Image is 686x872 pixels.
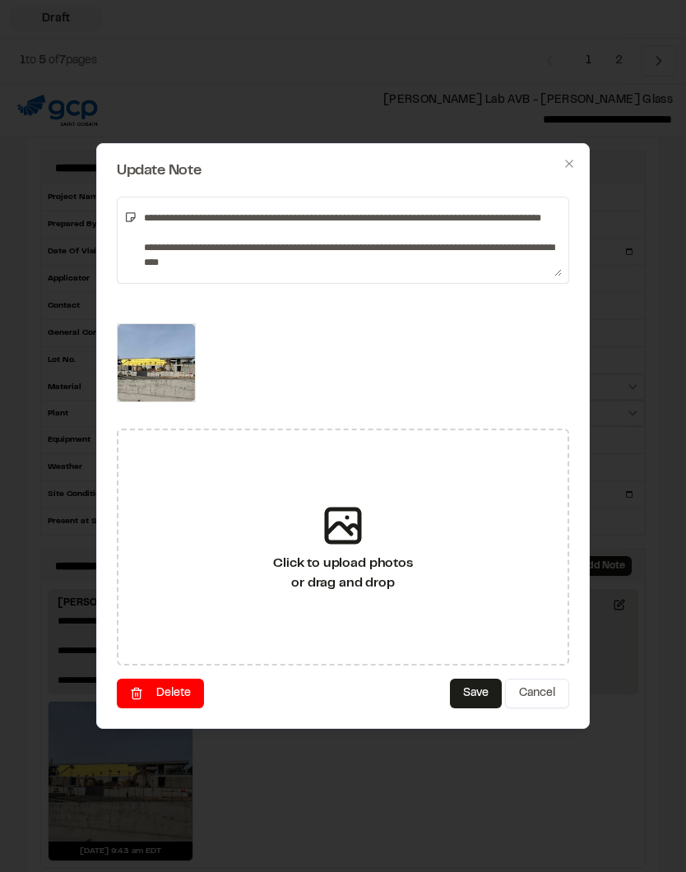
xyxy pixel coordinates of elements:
button: Cancel [505,679,569,708]
div: Click to upload photosor drag and drop [117,429,569,666]
div: Click to upload photos or drag and drop [273,554,412,593]
h2: Update Note [117,164,569,179]
button: Delete [117,679,204,708]
img: file [117,323,196,402]
button: Save [450,679,502,708]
